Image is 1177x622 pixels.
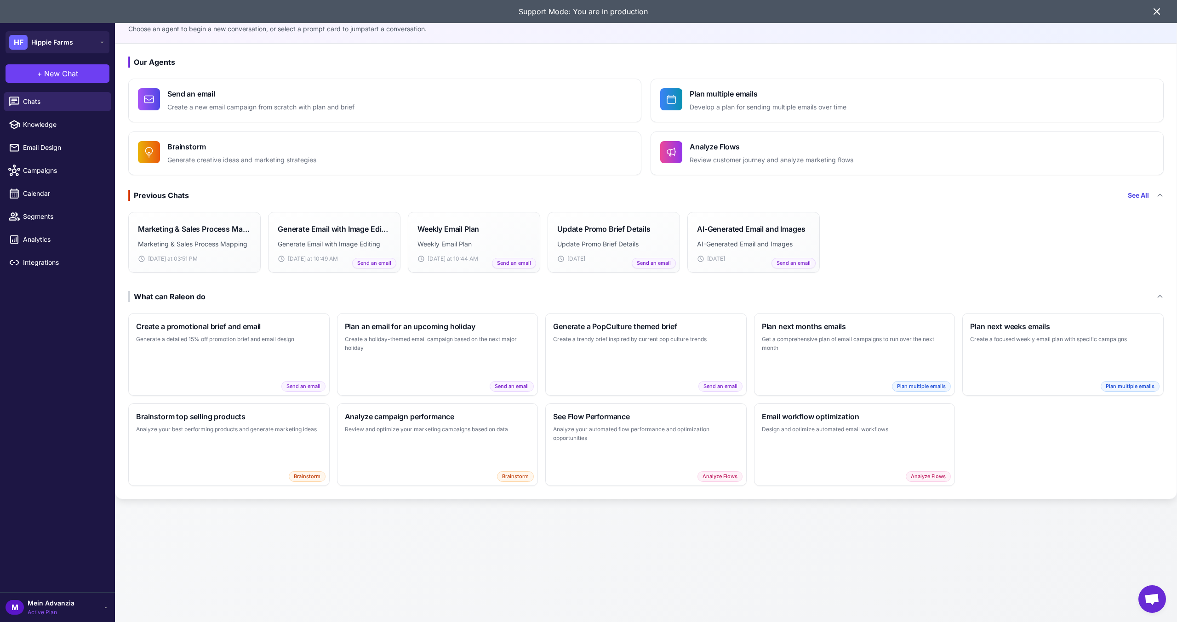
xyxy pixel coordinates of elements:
[762,335,948,353] p: Get a comprehensive plan of email campaigns to run over the next month
[345,411,531,422] h3: Analyze campaign performance
[128,190,189,201] div: Previous Chats
[167,141,316,152] h4: Brainstorm
[4,184,111,203] a: Calendar
[553,411,739,422] h3: See Flow Performance
[1138,585,1166,613] div: Open chat
[337,403,538,486] button: Analyze campaign performanceReview and optimize your marketing campaigns based on dataBrainstorm
[278,255,391,263] div: [DATE] at 10:49 AM
[23,257,104,268] span: Integrations
[545,313,747,396] button: Generate a PopCulture themed briefCreate a trendy brief inspired by current pop culture trendsSen...
[4,207,111,226] a: Segments
[892,381,951,392] span: Plan multiple emails
[23,143,104,153] span: Email Design
[337,313,538,396] button: Plan an email for an upcoming holidayCreate a holiday-themed email campaign based on the next maj...
[970,335,1156,344] p: Create a focused weekly email plan with specific campaigns
[632,258,676,268] span: Send an email
[762,321,948,332] h3: Plan next months emails
[44,68,78,79] span: New Chat
[136,411,322,422] h3: Brainstorm top selling products
[9,35,28,50] div: HF
[492,258,536,268] span: Send an email
[690,102,846,113] p: Develop a plan for sending multiple emails over time
[23,211,104,222] span: Segments
[136,425,322,434] p: Analyze your best performing products and generate marketing ideas
[557,239,670,249] p: Update Promo Brief Details
[128,57,1164,68] h3: Our Agents
[4,161,111,180] a: Campaigns
[31,37,73,47] span: Hippie Farms
[557,255,670,263] div: [DATE]
[906,471,951,482] span: Analyze Flows
[690,141,853,152] h4: Analyze Flows
[128,313,330,396] button: Create a promotional brief and emailGenerate a detailed 15% off promotion brief and email designS...
[289,471,326,482] span: Brainstorm
[553,335,739,344] p: Create a trendy brief inspired by current pop culture trends
[136,321,322,332] h3: Create a promotional brief and email
[490,381,534,392] span: Send an email
[23,165,104,176] span: Campaigns
[345,335,531,353] p: Create a holiday-themed email campaign based on the next major holiday
[37,68,42,79] span: +
[962,313,1164,396] button: Plan next weeks emailsCreate a focused weekly email plan with specific campaignsPlan multiple emails
[762,425,948,434] p: Design and optimize automated email workflows
[698,381,743,392] span: Send an email
[651,131,1164,175] button: Analyze FlowsReview customer journey and analyze marketing flows
[557,223,651,234] h3: Update Promo Brief Details
[651,79,1164,122] button: Plan multiple emailsDevelop a plan for sending multiple emails over time
[281,381,326,392] span: Send an email
[138,239,251,249] p: Marketing & Sales Process Mapping
[138,223,251,234] h3: Marketing & Sales Process Mapping
[545,403,747,486] button: See Flow PerformanceAnalyze your automated flow performance and optimization opportunitiesAnalyze...
[167,155,316,165] p: Generate creative ideas and marketing strategies
[553,321,739,332] h3: Generate a PopCulture themed brief
[128,291,206,302] div: What can Raleon do
[4,92,111,111] a: Chats
[138,255,251,263] div: [DATE] at 03:51 PM
[128,131,641,175] button: BrainstormGenerate creative ideas and marketing strategies
[1128,190,1149,200] a: See All
[417,223,479,234] h3: Weekly Email Plan
[417,255,531,263] div: [DATE] at 10:44 AM
[4,115,111,134] a: Knowledge
[970,321,1156,332] h3: Plan next weeks emails
[690,155,853,165] p: Review customer journey and analyze marketing flows
[697,223,805,234] h3: AI-Generated Email and Images
[417,239,531,249] p: Weekly Email Plan
[345,321,531,332] h3: Plan an email for an upcoming holiday
[28,608,74,616] span: Active Plan
[553,425,739,443] p: Analyze your automated flow performance and optimization opportunities
[754,313,955,396] button: Plan next months emailsGet a comprehensive plan of email campaigns to run over the next monthPlan...
[1101,381,1160,392] span: Plan multiple emails
[762,411,948,422] h3: Email workflow optimization
[345,425,531,434] p: Review and optimize your marketing campaigns based on data
[28,598,74,608] span: Mein Advanzia
[128,403,330,486] button: Brainstorm top selling productsAnalyze your best performing products and generate marketing ideas...
[690,88,846,99] h4: Plan multiple emails
[167,102,354,113] p: Create a new email campaign from scratch with plan and brief
[697,255,810,263] div: [DATE]
[23,188,104,199] span: Calendar
[4,230,111,249] a: Analytics
[23,97,104,107] span: Chats
[697,471,743,482] span: Analyze Flows
[497,471,534,482] span: Brainstorm
[771,258,816,268] span: Send an email
[6,64,109,83] button: +New Chat
[128,24,1164,34] p: Choose an agent to begin a new conversation, or select a prompt card to jumpstart a conversation.
[23,234,104,245] span: Analytics
[6,600,24,615] div: M
[697,239,810,249] p: AI-Generated Email and Images
[754,403,955,486] button: Email workflow optimizationDesign and optimize automated email workflowsAnalyze Flows
[167,88,354,99] h4: Send an email
[128,79,641,122] button: Send an emailCreate a new email campaign from scratch with plan and brief
[4,138,111,157] a: Email Design
[23,120,104,130] span: Knowledge
[6,31,109,53] button: HFHippie Farms
[278,239,391,249] p: Generate Email with Image Editing
[278,223,391,234] h3: Generate Email with Image Editing
[136,335,322,344] p: Generate a detailed 15% off promotion brief and email design
[352,258,396,268] span: Send an email
[4,253,111,272] a: Integrations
